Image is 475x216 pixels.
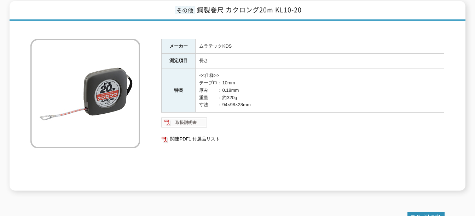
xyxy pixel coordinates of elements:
img: 取扱説明書 [161,117,208,128]
span: 鋼製巻尺 カクロング20m KL10-20 [197,5,302,14]
a: 関連PDF1 付属品リスト [161,134,444,144]
img: 鋼製巻尺 カクロング20m KL10-20 [30,39,140,148]
td: <<仕様>> テープ巾：10mm 厚み ：0.18mm 重量 ：約320g 寸法 ：94×98×28mm [196,68,444,113]
th: 測定項目 [162,54,196,68]
th: メーカー [162,39,196,54]
span: その他 [175,6,195,14]
td: 長さ [196,54,444,68]
a: 取扱説明書 [161,121,208,127]
td: ムラテックKDS [196,39,444,54]
th: 特長 [162,68,196,113]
